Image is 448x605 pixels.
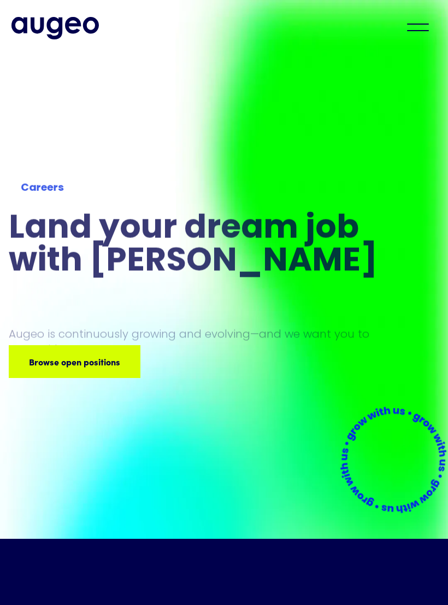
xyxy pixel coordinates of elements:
[11,17,99,39] a: home
[399,15,437,39] div: menu
[11,17,99,39] img: Augeo's full logo in midnight blue.
[21,183,63,194] strong: Careers
[9,213,439,279] h1: Land your dream job﻿ with [PERSON_NAME]
[9,327,385,357] p: Augeo is continuously growing and evolving—and we want you to grow with us.
[9,345,140,378] a: Browse open positions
